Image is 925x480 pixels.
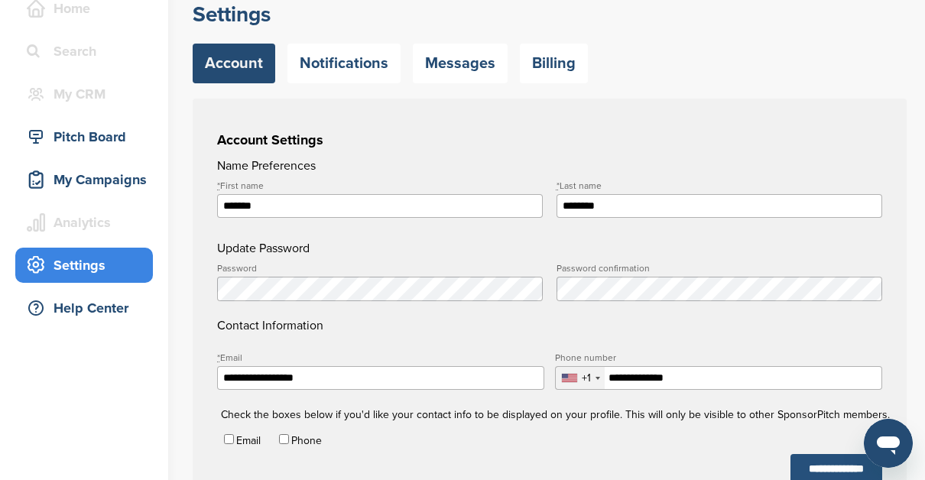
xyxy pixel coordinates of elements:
div: +1 [582,373,591,384]
div: Help Center [23,294,153,322]
a: Help Center [15,290,153,326]
a: My Campaigns [15,162,153,197]
a: Settings [15,248,153,283]
div: Search [23,37,153,65]
abbr: required [217,180,220,191]
abbr: required [217,352,220,363]
a: Notifications [287,44,401,83]
a: Search [15,34,153,69]
a: Messages [413,44,508,83]
label: Phone number [555,353,882,362]
div: Settings [23,251,153,279]
label: Phone [291,434,322,447]
label: Last name [557,181,882,190]
label: Email [236,434,261,447]
label: First name [217,181,543,190]
label: Email [217,353,544,362]
label: Password confirmation [557,264,882,273]
h4: Contact Information [217,264,882,335]
a: Billing [520,44,588,83]
label: Password [217,264,543,273]
h2: Settings [193,1,907,28]
h3: Account Settings [217,129,882,151]
div: My CRM [23,80,153,108]
a: Account [193,44,275,83]
a: Analytics [15,205,153,240]
abbr: required [557,180,560,191]
iframe: Button to launch messaging window [864,419,913,468]
a: Pitch Board [15,119,153,154]
div: Pitch Board [23,123,153,151]
a: My CRM [15,76,153,112]
h4: Name Preferences [217,157,882,175]
h4: Update Password [217,239,882,258]
div: Analytics [23,209,153,236]
div: Selected country [556,367,605,389]
div: My Campaigns [23,166,153,193]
